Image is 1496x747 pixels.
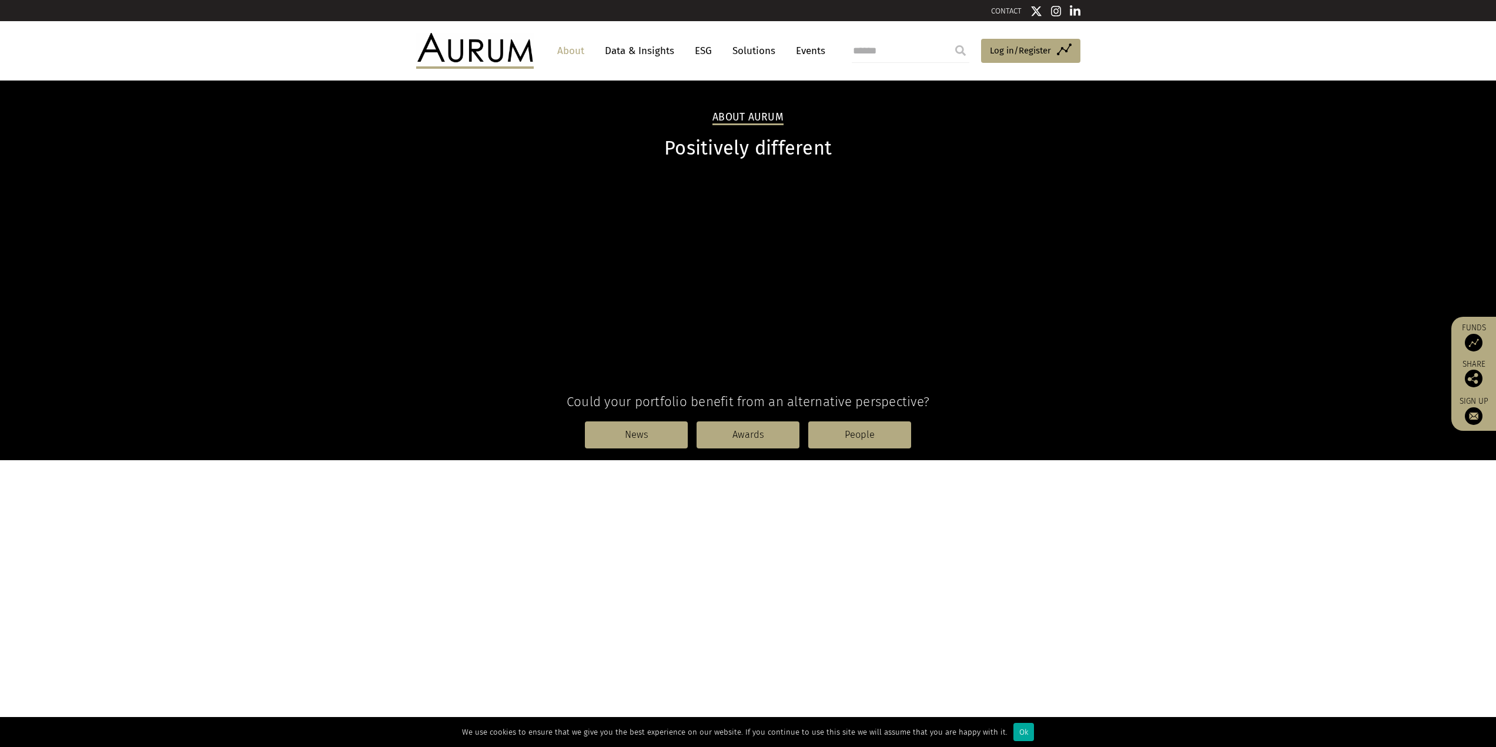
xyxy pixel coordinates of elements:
[1051,5,1062,17] img: Instagram icon
[416,394,1080,410] h4: Could your portfolio benefit from an alternative perspective?
[1465,370,1482,387] img: Share this post
[790,40,825,62] a: Events
[1465,407,1482,425] img: Sign up to our newsletter
[1457,323,1490,351] a: Funds
[1457,360,1490,387] div: Share
[808,421,911,448] a: People
[949,39,972,62] input: Submit
[689,40,718,62] a: ESG
[990,43,1051,58] span: Log in/Register
[551,40,590,62] a: About
[727,40,781,62] a: Solutions
[697,421,799,448] a: Awards
[1030,5,1042,17] img: Twitter icon
[416,137,1080,160] h1: Positively different
[1465,334,1482,351] img: Access Funds
[599,40,680,62] a: Data & Insights
[1013,723,1034,741] div: Ok
[991,6,1022,15] a: CONTACT
[1070,5,1080,17] img: Linkedin icon
[712,111,784,125] h2: About Aurum
[1457,396,1490,425] a: Sign up
[981,39,1080,63] a: Log in/Register
[585,421,688,448] a: News
[416,33,534,68] img: Aurum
